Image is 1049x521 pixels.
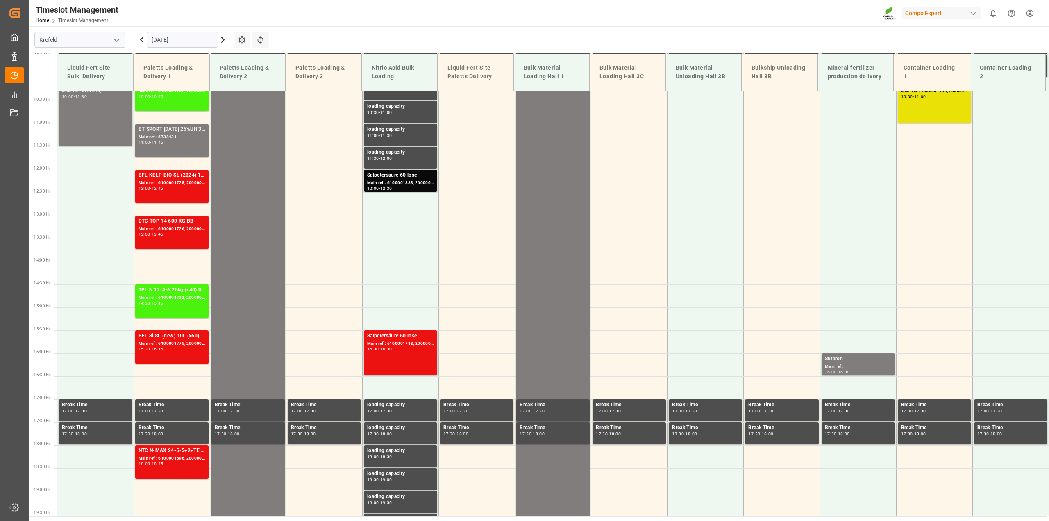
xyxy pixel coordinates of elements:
[914,95,926,98] div: 11:00
[152,462,163,466] div: 18:45
[74,409,75,413] div: -
[443,424,510,432] div: Break Time
[228,409,240,413] div: 17:30
[34,487,50,492] span: 19:00 Hr
[152,301,163,305] div: 15:15
[520,60,583,84] div: Bulk Material Loading Hall 1
[34,281,50,285] span: 14:30 Hr
[902,5,984,21] button: Compo Expert
[367,409,379,413] div: 17:00
[672,409,684,413] div: 17:00
[367,157,379,160] div: 11:30
[303,432,304,436] div: -
[455,432,456,436] div: -
[825,401,892,409] div: Break Time
[34,396,50,400] span: 17:00 Hr
[379,478,380,482] div: -
[977,432,989,436] div: 17:30
[455,409,456,413] div: -
[34,120,50,125] span: 11:00 Hr
[596,60,659,84] div: Bulk Material Loading Hall 3C
[456,432,468,436] div: 18:00
[596,409,608,413] div: 17:00
[900,60,963,84] div: Container Loading 1
[215,409,227,413] div: 17:00
[838,432,850,436] div: 18:00
[139,462,150,466] div: 18:00
[901,401,968,409] div: Break Time
[139,171,205,180] div: BFL KELP BIO SL (2024) 10L (x60) ES,PTEST TE-MAX BS 11-48 20kg (x56) INT
[989,409,990,413] div: -
[531,409,533,413] div: -
[901,424,968,432] div: Break Time
[152,95,163,98] div: 10:45
[990,409,1002,413] div: 17:30
[977,409,989,413] div: 17:00
[379,187,380,190] div: -
[883,6,896,20] img: Screenshot%202023-09-29%20at%2010.02.21.png_1712312052.png
[226,409,227,413] div: -
[902,7,981,19] div: Compo Expert
[596,432,608,436] div: 17:30
[150,141,151,144] div: -
[520,432,531,436] div: 17:30
[380,111,392,114] div: 11:00
[913,95,914,98] div: -
[367,340,434,347] div: Main ref : 6100001718, 2000001442
[75,432,87,436] div: 18:00
[379,455,380,459] div: -
[824,60,887,84] div: Mineral fertilizer production delivery
[367,171,434,180] div: Salpetersäure 60 lose
[139,286,205,294] div: TPL N 12-4-6 25kg (x40) D,A,CHFET 6-0-12 KR 25kgx40 DE,AT,FR,ES,ITNTC PREMIUM [DATE] 25kg (x40) D...
[913,409,914,413] div: -
[152,347,163,351] div: 16:15
[367,455,379,459] div: 18:00
[380,455,392,459] div: 18:30
[838,370,850,374] div: 16:30
[672,424,739,432] div: Break Time
[760,409,761,413] div: -
[110,34,123,46] button: open menu
[367,470,434,478] div: loading capacity
[303,409,304,413] div: -
[380,501,392,505] div: 19:30
[147,32,218,48] input: DD.MM.YYYY
[62,401,129,409] div: Break Time
[760,432,761,436] div: -
[672,60,735,84] div: Bulk Material Unloading Hall 3B
[367,180,434,187] div: Main ref : 6100001888, 2000001508
[380,478,392,482] div: 19:00
[367,424,434,432] div: loading capacity
[367,148,434,157] div: loading capacity
[34,350,50,354] span: 16:00 Hr
[380,409,392,413] div: 17:30
[609,432,621,436] div: 18:00
[152,432,163,436] div: 18:00
[34,464,50,469] span: 18:30 Hr
[34,419,50,423] span: 17:30 Hr
[533,409,545,413] div: 17:30
[836,409,838,413] div: -
[367,478,379,482] div: 18:30
[139,332,205,340] div: BFL Si SL (new) 10L (x60) IT,BNLBFL Costi SL 10L (x40) IT,GRBFL K PREMIUM SL 10L (x60) IT-SI
[36,4,118,16] div: Timeslot Management
[139,301,150,305] div: 14:30
[367,102,434,111] div: loading capacity
[139,447,205,455] div: NTC N-MAX 24-5-5+2+TE BB 0,6 TBLK PREMIUM [DATE]+3+TE 600kg BBBLK CLASSIC [DATE] 50kg(x21)D,EN,PL...
[825,363,892,370] div: Main ref : ,
[456,409,468,413] div: 17:30
[34,235,50,239] span: 13:30 Hr
[368,60,431,84] div: Nitric Acid Bulk Loading
[139,187,150,190] div: 12:00
[379,111,380,114] div: -
[152,409,163,413] div: 17:30
[74,432,75,436] div: -
[291,401,358,409] div: Break Time
[901,432,913,436] div: 17:30
[984,4,1002,23] button: show 0 new notifications
[379,409,380,413] div: -
[291,424,358,432] div: Break Time
[367,125,434,134] div: loading capacity
[139,225,205,232] div: Main ref : 6100001726, 2000001417
[379,501,380,505] div: -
